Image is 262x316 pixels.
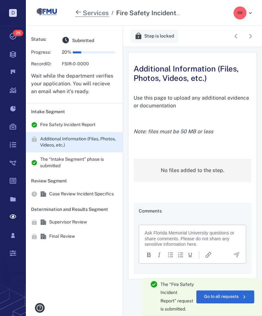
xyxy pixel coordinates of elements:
[36,2,57,25] a: Go home
[62,49,71,56] p: 20 %
[36,2,57,22] img: Florida Memorial University logo
[16,5,29,10] span: Help
[139,225,246,246] iframe: Rich Text Area
[155,251,163,259] button: Italic
[49,233,75,240] div: Final Review
[31,36,51,44] div: Status:
[160,282,194,311] span: The “ Fire Safety Incident Report ” request is submitted.
[32,300,47,315] button: help
[234,6,254,19] button: RR
[31,49,51,56] div: Progress:
[139,208,162,214] p: Comments
[230,31,242,41] button: prev
[75,9,109,17] h1: Services
[62,61,115,67] p: FSIR-0-0000
[234,6,246,19] div: R R
[49,219,87,225] div: Supervisor Review
[40,156,117,169] div: The “ Intake Segment ” phase is submitted
[116,9,199,17] div: Fire Safety Incident Report
[13,30,23,36] span: 26
[196,290,254,303] button: Go to all requests
[134,94,251,110] p: Use this page to upload any additional evidence or documentation
[145,251,153,259] button: Bold
[176,251,184,259] div: Numbered list
[245,31,257,41] button: next
[9,9,17,17] p: D
[134,128,213,135] em: Note: files must be 50 MB or less
[72,38,94,44] span: Submitted
[166,251,173,259] div: Bullet list
[144,30,174,42] div: Step is locked
[233,251,240,259] button: Send the comment
[31,206,117,213] p: Determination and Results Segment
[40,122,95,128] div: Fire Safety Incident Report
[75,9,181,17] nav: breadcrumb
[31,61,51,67] div: Record ID:
[31,178,117,184] p: Review Segment
[204,251,212,259] button: Insert/edit link
[31,109,117,115] p: Intake Segment
[134,159,251,182] div: No files added to the step.
[49,191,114,197] div: Case Review Incident Specifics
[134,64,251,83] h2: Additional Information (Files, Photos, Videos, etc.)
[112,9,114,17] h6: /
[40,136,117,148] div: Additional Information (Files, Photos, Videos, etc.)
[31,72,115,95] div: Wait while the department verifies your application. You will recieve an email when it’s ready.
[186,251,194,259] button: Underline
